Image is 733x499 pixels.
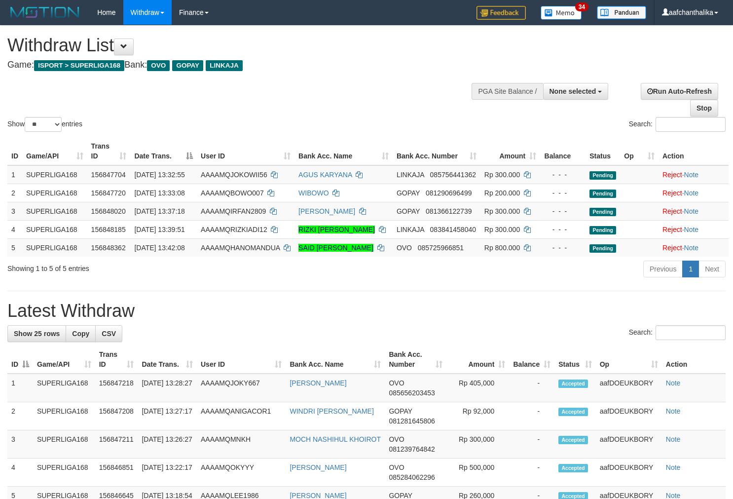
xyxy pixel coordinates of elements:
td: · [659,165,729,184]
td: AAAAMQMNKH [197,430,286,459]
a: SAID [PERSON_NAME] [298,244,373,252]
th: Bank Acc. Number: activate to sort column ascending [385,345,446,374]
th: User ID: activate to sort column ascending [197,345,286,374]
span: 156848185 [91,226,126,233]
th: Bank Acc. Name: activate to sort column ascending [294,137,393,165]
td: 3 [7,202,22,220]
span: Copy 081290696499 to clipboard [426,189,472,197]
h1: Withdraw List [7,36,479,55]
th: Date Trans.: activate to sort column ascending [138,345,197,374]
span: Rp 300.000 [484,226,520,233]
span: Copy 083841458040 to clipboard [430,226,476,233]
td: 156847218 [95,374,138,402]
td: SUPERLIGA168 [33,402,95,430]
span: Pending [589,208,616,216]
td: SUPERLIGA168 [22,220,87,238]
span: GOPAY [172,60,203,71]
span: [DATE] 13:42:08 [134,244,184,252]
th: Trans ID: activate to sort column ascending [95,345,138,374]
span: Rp 800.000 [484,244,520,252]
td: SUPERLIGA168 [33,459,95,487]
a: Previous [643,261,683,277]
span: AAAAMQJOKOWII56 [201,171,267,179]
th: Action [659,137,729,165]
td: 2 [7,184,22,202]
a: Copy [66,325,96,342]
span: AAAAMQRIZKIADI12 [201,226,267,233]
span: Copy 085284062296 to clipboard [389,473,435,481]
td: SUPERLIGA168 [22,238,87,257]
span: AAAAMQBOWO007 [201,189,264,197]
th: Game/API: activate to sort column ascending [33,345,95,374]
th: Bank Acc. Number: activate to sort column ascending [393,137,480,165]
a: Note [684,189,699,197]
td: Rp 92,000 [446,402,510,430]
a: WIBOWO [298,189,329,197]
td: 156847208 [95,402,138,430]
span: OVO [389,463,404,471]
h1: Latest Withdraw [7,301,726,321]
label: Search: [629,117,726,132]
a: Show 25 rows [7,325,66,342]
span: LINKAJA [206,60,243,71]
span: Copy 081281645806 to clipboard [389,417,435,425]
td: 4 [7,459,33,487]
td: AAAAMQANIGACOR1 [197,402,286,430]
a: WINDRI [PERSON_NAME] [290,407,373,415]
a: Note [666,407,681,415]
span: [DATE] 13:32:55 [134,171,184,179]
img: Feedback.jpg [476,6,526,20]
a: Note [666,435,681,443]
label: Search: [629,325,726,340]
a: Note [684,244,699,252]
td: SUPERLIGA168 [22,202,87,220]
a: MOCH NASHIHUL KHOIROT [290,435,381,443]
td: SUPERLIGA168 [33,374,95,402]
span: CSV [102,330,116,338]
th: Op: activate to sort column ascending [620,137,659,165]
span: LINKAJA [397,226,424,233]
span: None selected [550,87,596,95]
input: Search: [656,325,726,340]
h4: Game: Bank: [7,60,479,70]
a: RIZKI [PERSON_NAME] [298,226,375,233]
td: aafDOEUKBORY [596,459,662,487]
td: aafDOEUKBORY [596,430,662,459]
div: PGA Site Balance / [472,83,543,100]
td: Rp 500,000 [446,459,510,487]
a: Note [666,463,681,471]
span: Accepted [558,436,588,444]
span: [DATE] 13:39:51 [134,226,184,233]
td: 5 [7,238,22,257]
td: SUPERLIGA168 [22,165,87,184]
span: [DATE] 13:33:08 [134,189,184,197]
div: - - - [544,170,582,180]
td: aafDOEUKBORY [596,374,662,402]
td: aafDOEUKBORY [596,402,662,430]
button: None selected [543,83,609,100]
a: AGUS KARYANA [298,171,352,179]
th: Action [662,345,726,374]
th: Date Trans.: activate to sort column descending [130,137,197,165]
a: Note [684,207,699,215]
img: Button%20Memo.svg [541,6,582,20]
span: Accepted [558,464,588,472]
th: Balance [540,137,586,165]
th: Bank Acc. Name: activate to sort column ascending [286,345,385,374]
td: · [659,238,729,257]
span: OVO [147,60,170,71]
a: [PERSON_NAME] [290,463,346,471]
a: Reject [662,226,682,233]
a: Note [666,379,681,387]
span: [DATE] 13:37:18 [134,207,184,215]
td: SUPERLIGA168 [22,184,87,202]
select: Showentries [25,117,62,132]
img: MOTION_logo.png [7,5,82,20]
a: Run Auto-Refresh [641,83,718,100]
td: · [659,220,729,238]
label: Show entries [7,117,82,132]
span: LINKAJA [397,171,424,179]
span: Copy [72,330,89,338]
td: [DATE] 13:28:27 [138,374,197,402]
td: 1 [7,374,33,402]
